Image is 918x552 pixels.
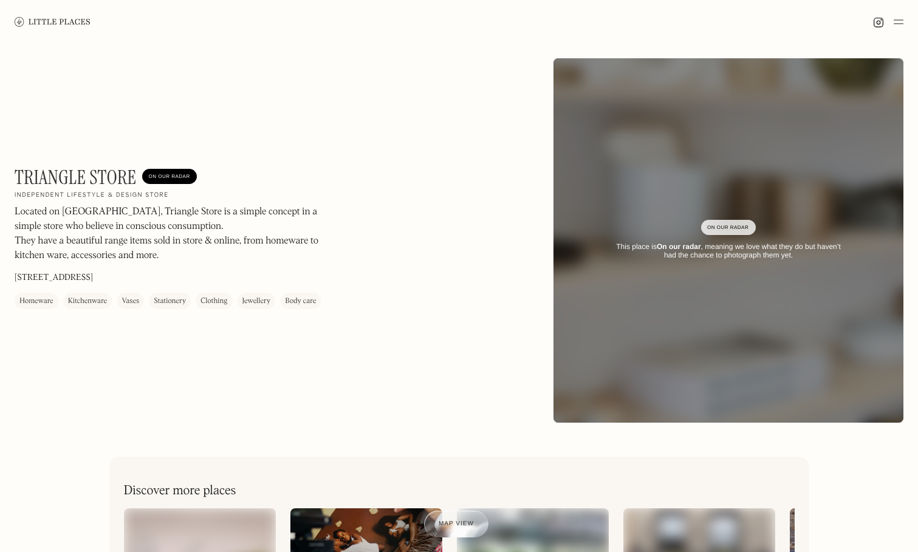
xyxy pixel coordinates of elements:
strong: On our radar [657,242,701,251]
div: Clothing [200,295,227,307]
div: This place is , meaning we love what they do but haven’t had the chance to photograph them yet. [609,242,848,260]
div: Jewellery [242,295,271,307]
div: Homeware [19,295,53,307]
a: Map view [424,511,488,537]
span: Map view [439,520,474,527]
div: Vases [122,295,139,307]
h2: Independent lifestyle & design store [15,191,169,200]
h2: Discover more places [124,483,236,499]
div: Body care [285,295,316,307]
div: Stationery [154,295,186,307]
div: On Our Radar [148,171,191,183]
div: Kitchenware [68,295,107,307]
p: [STREET_ADDRESS] [15,271,93,284]
p: Located on [GEOGRAPHIC_DATA], Triangle Store is a simple concept in a simple store who believe in... [15,205,343,263]
div: On Our Radar [707,222,750,234]
h1: Triangle Store [15,166,136,189]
